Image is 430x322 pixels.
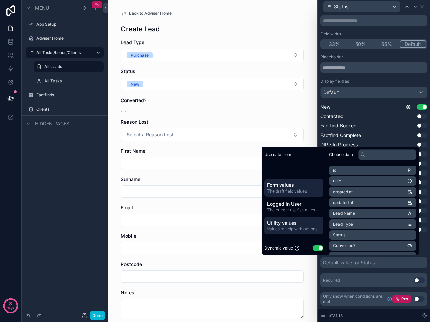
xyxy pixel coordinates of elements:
[334,3,348,10] span: Status
[36,92,102,98] label: Factfinds
[9,300,12,307] p: 8
[121,119,148,125] span: Reason Lost
[36,107,102,112] label: Clients
[321,40,348,48] button: 33%
[121,261,142,267] span: Postcode
[127,131,174,138] span: Select a Reason Lost
[44,78,102,84] label: All Tasks
[36,36,102,41] label: Adviser Home
[320,79,349,84] label: Display field as
[320,122,357,129] span: Factfind Booked
[320,104,330,110] span: New
[320,31,341,37] label: Field width
[267,188,321,194] span: The draft field values
[121,11,172,16] a: Back to Adviser Home
[121,68,135,74] span: Status
[121,24,160,34] h1: Create Lead
[267,219,321,226] span: Utility values
[267,182,321,188] span: Form values
[267,207,321,213] span: The current user's values
[121,205,133,210] span: Email
[328,312,343,319] span: Status
[121,128,304,141] button: Select Button
[35,120,69,127] span: Hidden pages
[121,290,134,295] span: Notes
[131,81,139,87] div: New
[44,64,100,69] label: All Leads
[121,78,304,90] button: Select Button
[373,40,400,48] button: 66%
[320,141,358,148] span: DIP - In Progress
[7,303,15,313] p: days
[264,245,293,251] span: Dynamic value
[348,40,374,48] button: 50%
[400,40,427,48] button: Default
[121,49,304,61] button: Select Button
[264,152,294,157] span: Use data from...
[262,163,326,237] div: scrollable content
[121,233,136,239] span: Mobile
[320,113,344,120] span: Contacted
[36,22,102,27] label: App Setup
[323,277,340,283] div: Required
[329,152,353,157] span: Choose data
[401,296,408,302] span: Pro
[320,15,427,26] div: scrollable content
[323,259,375,266] div: Default value for Status
[121,176,140,182] span: Surname
[121,148,145,154] span: First Name
[36,50,90,55] label: All Tasks/Leads/Clients
[129,11,172,16] span: Back to Adviser Home
[320,132,361,139] span: Factfind Complete
[121,97,146,103] span: Converted?
[267,226,321,232] span: Values to help with actions
[320,87,427,98] button: Default
[121,39,144,45] span: Lead Type
[35,5,49,11] span: Menu
[323,89,339,96] span: Default
[267,168,321,175] span: ---
[323,1,400,12] button: Status
[320,54,343,60] label: Placeholder
[323,294,384,304] span: Only show when conditions are met
[131,52,149,58] div: Purchase
[90,311,105,320] button: Done
[267,201,321,207] span: Logged in User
